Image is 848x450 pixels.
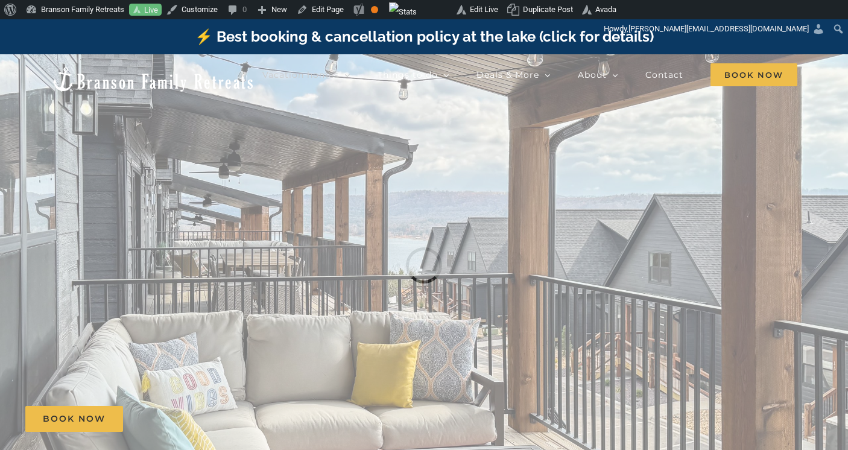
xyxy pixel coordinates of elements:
span: Book Now [710,63,797,86]
div: View security scan details [587,19,600,39]
span: Vacation homes [262,71,339,79]
a: Contact [645,63,683,87]
span: Book Now [43,414,106,424]
span: [PERSON_NAME][EMAIL_ADDRESS][DOMAIN_NAME] [628,24,809,33]
a: Book Now [25,406,123,432]
span: Things to do [378,71,438,79]
span: Deals & More [476,71,539,79]
img: Views over 48 hours. Click for more Jetpack Stats. [389,2,417,22]
div: OK [371,6,378,13]
a: Vacation homes [262,63,350,87]
a: Deals & More [476,63,551,87]
a: ⚡️ Best booking & cancellation policy at the lake (click for details) [195,28,654,45]
span: Contact [645,71,683,79]
a: Live [129,4,162,16]
span: About [578,71,607,79]
a: About [578,63,618,87]
a: Howdy, [600,19,829,39]
img: Branson Family Retreats Logo [51,66,255,93]
nav: Main Menu [262,63,797,87]
a: Things to do [378,63,449,87]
